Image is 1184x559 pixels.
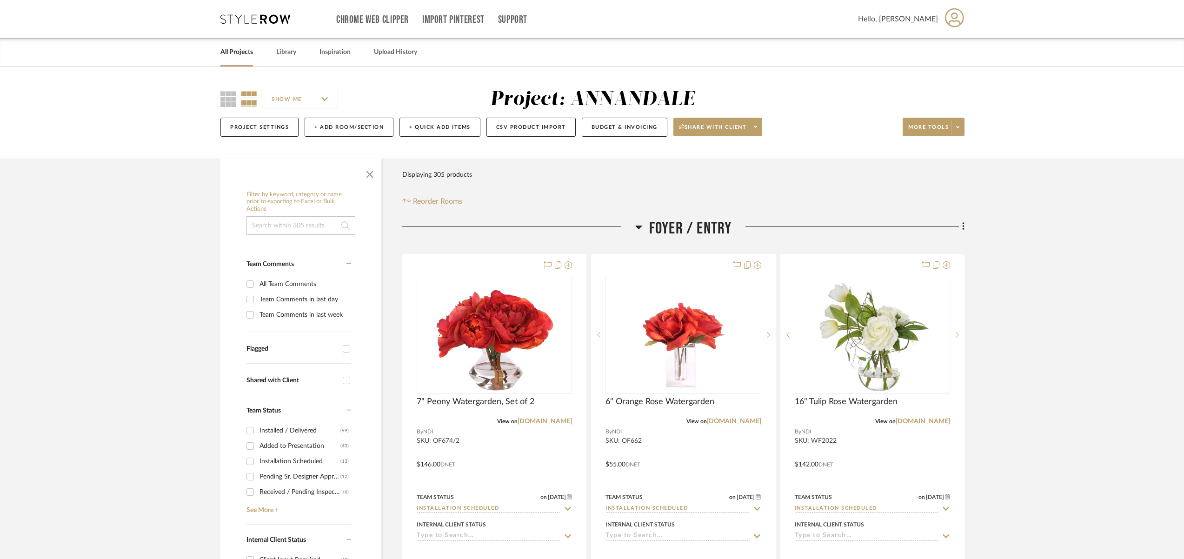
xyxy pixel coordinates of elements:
[673,118,763,136] button: Share with client
[896,418,950,425] a: [DOMAIN_NAME]
[605,493,643,501] div: Team Status
[795,397,898,407] span: 16" Tulip Rose Watergarden
[490,90,695,109] div: Project: ANNANDALE
[918,494,925,500] span: on
[340,439,349,453] div: (43)
[340,423,349,438] div: (99)
[605,427,612,436] span: By
[402,166,472,184] div: Displaying 305 products
[305,118,393,137] button: + Add Room/Section
[336,16,409,24] a: Chrome Web Clipper
[259,277,349,292] div: All Team Comments
[402,196,462,207] button: Reorder Rooms
[246,537,306,543] span: Internal Client Status
[399,118,480,137] button: + Quick Add Items
[417,532,561,541] input: Type to Search…
[486,118,576,137] button: CSV Product Import
[903,118,964,136] button: More tools
[417,493,454,501] div: Team Status
[497,419,518,424] span: View on
[707,418,761,425] a: [DOMAIN_NAME]
[360,163,379,182] button: Close
[649,219,732,239] span: Foyer / Entry
[246,261,294,267] span: Team Comments
[423,277,566,393] img: 7" Peony Watergarden, Set of 2
[875,419,896,424] span: View on
[686,419,707,424] span: View on
[319,46,351,59] a: Inspiration
[246,407,281,414] span: Team Status
[220,118,299,137] button: Project Settings
[423,427,433,436] span: NDI
[413,196,462,207] span: Reorder Rooms
[813,277,932,393] img: 16" Tulip Rose Watergarden
[795,427,801,436] span: By
[343,485,349,499] div: (6)
[422,16,485,24] a: Import Pinterest
[340,454,349,469] div: (13)
[925,494,945,500] span: [DATE]
[259,292,349,307] div: Team Comments in last day
[858,13,938,25] span: Hello, [PERSON_NAME]
[498,16,527,24] a: Support
[374,46,417,59] a: Upload History
[908,124,949,138] span: More tools
[736,494,756,500] span: [DATE]
[605,397,714,407] span: 6" Orange Rose Watergarden
[417,397,534,407] span: 7" Peony Watergarden, Set of 2
[259,439,340,453] div: Added to Presentation
[582,118,667,137] button: Budget & Invoicing
[795,493,832,501] div: Team Status
[547,494,567,500] span: [DATE]
[795,520,864,529] div: Internal Client Status
[246,216,355,235] input: Search within 305 results
[795,532,939,541] input: Type to Search…
[417,520,486,529] div: Internal Client Status
[518,418,572,425] a: [DOMAIN_NAME]
[259,423,340,438] div: Installed / Delivered
[729,494,736,500] span: on
[612,427,622,436] span: NDI
[259,307,349,322] div: Team Comments in last week
[244,499,351,514] a: See More +
[340,469,349,484] div: (12)
[259,454,340,469] div: Installation Scheduled
[417,427,423,436] span: By
[259,469,340,484] div: Pending Sr. Designer Approval
[220,46,253,59] a: All Projects
[246,377,338,385] div: Shared with Client
[276,46,296,59] a: Library
[605,520,675,529] div: Internal Client Status
[540,494,547,500] span: on
[417,505,561,513] input: Type to Search…
[801,427,811,436] span: NDI
[605,532,750,541] input: Type to Search…
[246,191,355,213] h6: Filter by keyword, category or name prior to exporting to Excel or Bulk Actions
[259,485,343,499] div: Received / Pending Inspection
[605,505,750,513] input: Type to Search…
[246,345,338,353] div: Flagged
[679,124,747,138] span: Share with client
[624,277,743,393] img: 6" Orange Rose Watergarden
[795,505,939,513] input: Type to Search…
